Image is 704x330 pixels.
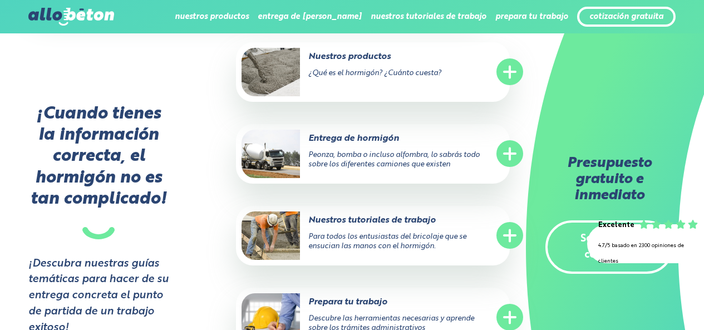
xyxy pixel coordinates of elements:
font: Nuestros tutoriales de trabajo [308,216,436,225]
img: Entrega de hormigón [242,130,300,178]
font: entrega de [PERSON_NAME] [258,13,362,21]
img: Nuestros productos [242,48,300,96]
font: ¡Cuando tienes la información correcta, el hormigón no es tan complicado! [31,106,166,208]
img: Nuestros tutoriales de trabajo [242,211,300,260]
font: Peonza, bomba o incluso alfombra, lo sabrás todo sobre los diferentes camiones que existen [308,151,480,168]
font: Entrega de hormigón [308,134,399,143]
font: Para todos los entusiastas del bricolaje que se ensucian las manos con el hormigón. [308,233,466,250]
font: prepara tu trabajo [495,13,568,21]
img: alobretón [28,8,114,26]
font: cotización gratuita [589,13,663,21]
font: Prepara tu trabajo [308,298,387,307]
font: Nuestros productos [308,52,391,61]
font: ¿Qué es el hormigón? ¿Cuánto cuesta? [308,70,441,77]
font: nuestros productos [175,13,249,21]
a: cotización gratuita [589,12,663,22]
font: nuestros tutoriales de trabajo [371,13,486,21]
